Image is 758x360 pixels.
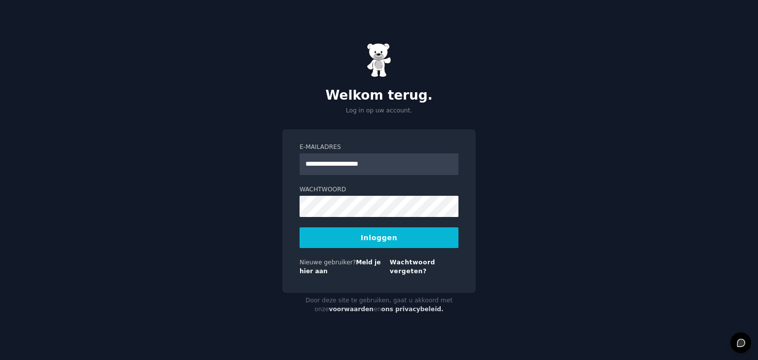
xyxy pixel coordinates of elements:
font: E-mailadres [300,144,341,150]
img: Gummybeer [367,43,391,77]
font: Door deze site te gebruiken, gaat u akkoord met onze [305,297,453,313]
a: ons privacybeleid. [381,306,443,313]
a: Wachtwoord vergeten? [390,259,435,275]
a: voorwaarden [329,306,374,313]
font: Welkom terug. [326,88,433,103]
font: Nieuwe gebruiker? [300,259,356,266]
a: Meld je hier aan [300,259,381,275]
font: Inloggen [361,234,398,242]
font: Log in op uw account. [346,107,412,114]
font: en [374,306,381,313]
button: Inloggen [300,227,458,248]
font: Wachtwoord [300,186,346,193]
